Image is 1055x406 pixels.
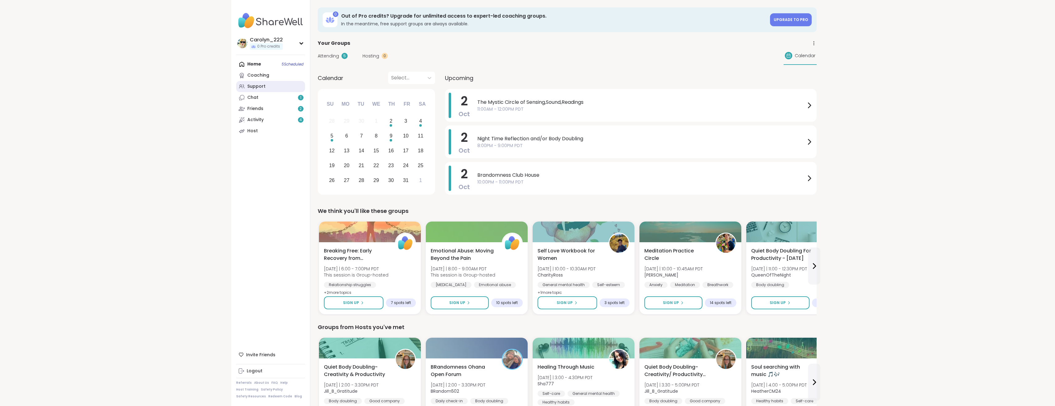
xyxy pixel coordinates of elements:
span: 7 spots left [391,300,411,305]
div: Choose Monday, October 27th, 2025 [340,174,353,187]
span: Soul searching with music 🎵🎶 [751,363,815,378]
div: Choose Wednesday, October 29th, 2025 [370,174,383,187]
a: Upgrade to Pro [770,13,812,26]
div: Choose Sunday, October 12th, 2025 [325,144,339,158]
span: 3 spots left [605,300,625,305]
div: Choose Saturday, October 18th, 2025 [414,144,427,158]
div: Choose Monday, October 13th, 2025 [340,144,353,158]
div: 29 [344,117,350,125]
div: 5 [341,53,348,59]
span: Breaking Free: Early Recovery from [GEOGRAPHIC_DATA] [324,247,388,262]
div: Choose Saturday, October 4th, 2025 [414,115,427,128]
div: Choose Saturday, October 25th, 2025 [414,159,427,172]
div: Choose Wednesday, October 22nd, 2025 [370,159,383,172]
div: Choose Thursday, October 16th, 2025 [384,144,398,158]
div: Support [247,83,266,90]
div: Body doubling [324,398,362,404]
span: Meditation Practice Circle [644,247,709,262]
span: 10:00PM - 11:00PM PDT [477,179,806,185]
b: Sha777 [538,381,554,387]
div: Breathwork [702,282,733,288]
span: Sign Up [770,300,786,306]
b: BRandom502 [431,388,459,394]
div: General mental health [567,391,620,397]
span: Sign Up [343,300,359,306]
div: Invite Friends [236,349,305,360]
div: 11 [418,132,423,140]
b: CharityRoss [538,272,563,278]
img: ShareWell Nav Logo [236,10,305,32]
a: Logout [236,366,305,377]
div: 23 [388,161,394,170]
div: We [369,97,383,111]
span: Your Groups [318,40,350,47]
a: Chat1 [236,92,305,103]
div: Self-care [538,391,565,397]
button: Sign Up [644,296,702,309]
div: Choose Saturday, November 1st, 2025 [414,174,427,187]
div: Self-care [791,398,818,404]
span: This session is Group-hosted [324,272,388,278]
div: 28 [359,176,364,184]
span: Sign Up [557,300,573,306]
div: 17 [403,146,408,155]
div: Body doubling [644,398,682,404]
span: Oct [458,110,470,118]
span: Self Love Workbook for Women [538,247,602,262]
div: Fr [400,97,414,111]
div: 26 [329,176,335,184]
div: Self-esteem [592,282,625,288]
span: Brandomness Club House [477,171,806,179]
a: Redeem Code [268,394,292,399]
span: Hosting [362,53,379,59]
div: Choose Tuesday, October 21st, 2025 [355,159,368,172]
div: 3 [404,117,407,125]
span: [DATE] | 3:30 - 5:00PM PDT [644,382,699,388]
div: 5 [330,132,333,140]
span: Oct [458,183,470,191]
div: Su [323,97,337,111]
div: 28 [329,117,335,125]
div: Choose Wednesday, October 8th, 2025 [370,129,383,143]
div: We think you'll like these groups [318,207,817,215]
div: 13 [344,146,350,155]
span: BRandomness Ohana Open Forum [431,363,495,378]
div: Not available Sunday, September 28th, 2025 [325,115,339,128]
div: Activity [247,117,264,123]
div: 22 [374,161,379,170]
div: Body doubling [470,398,508,404]
img: Jill_B_Gratitude [396,350,415,369]
b: QueenOfTheNight [751,272,791,278]
span: [DATE] | 8:00 - 9:00AM PDT [431,266,495,272]
span: Upcoming [445,74,473,82]
span: [DATE] | 2:00 - 3:30PM PDT [431,382,485,388]
div: 1 [375,117,378,125]
span: 2 [461,129,468,146]
span: Healing Through Music [538,363,594,371]
div: 19 [329,161,335,170]
button: Sign Up [324,296,383,309]
div: Host [247,128,258,134]
div: Choose Friday, October 17th, 2025 [399,144,412,158]
span: 14 spots left [710,300,731,305]
span: Quiet Body Doubling- Creativity/ Productivity Pt 2 [644,363,709,378]
a: Help [280,381,288,385]
div: Tu [354,97,368,111]
b: HeatherCM24 [751,388,781,394]
span: 11:00AM - 12:00PM PDT [477,106,806,112]
span: [DATE] | 2:00 - 3:30PM PDT [324,382,379,388]
div: 15 [374,146,379,155]
a: Safety Resources [236,394,266,399]
img: Nicholas [716,234,735,253]
div: Choose Sunday, October 19th, 2025 [325,159,339,172]
div: 21 [359,161,364,170]
div: Meditation [670,282,700,288]
span: 4 [299,117,302,123]
div: 1 [419,176,422,184]
div: Choose Monday, October 6th, 2025 [340,129,353,143]
span: 2 [461,92,468,110]
b: Jill_B_Gratitude [324,388,358,394]
div: Choose Thursday, October 2nd, 2025 [384,115,398,128]
img: Carolyn_222 [237,38,247,48]
div: Choose Monday, October 20th, 2025 [340,159,353,172]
